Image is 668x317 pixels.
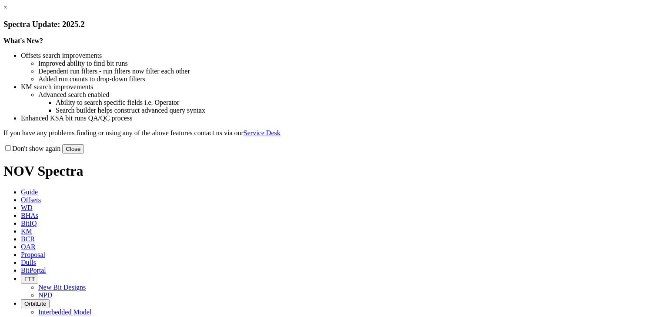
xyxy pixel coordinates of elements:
[38,284,86,291] a: New Bit Designs
[21,220,37,227] span: BitIQ
[3,129,665,137] p: If you have any problems finding or using any of the above features contact us via our
[21,196,41,204] span: Offsets
[21,259,36,266] span: Dulls
[21,267,46,274] span: BitPortal
[21,114,665,122] li: Enhanced KSA bit runs QA/QC process
[24,276,35,282] span: FTT
[21,204,33,211] span: WD
[3,37,43,44] strong: What's New?
[21,212,38,219] span: BHAs
[5,145,11,151] input: Don't show again
[244,129,281,137] a: Service Desk
[24,300,46,307] span: OrbitLite
[38,67,665,75] li: Dependent run filters - run filters now filter each other
[38,75,665,83] li: Added run counts to drop-down filters
[21,83,665,91] li: KM search improvements
[3,145,60,152] label: Don't show again
[56,107,665,114] li: Search builder helps construct advanced query syntax
[21,235,35,243] span: BCR
[38,60,665,67] li: Improved ability to find bit runs
[3,3,7,11] a: ×
[21,227,32,235] span: KM
[38,91,665,99] li: Advanced search enabled
[3,20,665,29] h3: Spectra Update: 2025.2
[56,99,665,107] li: Ability to search specific fields i.e. Operator
[62,144,84,153] button: Close
[3,163,665,179] h1: NOV Spectra
[21,251,45,258] span: Proposal
[21,188,38,196] span: Guide
[38,291,52,299] a: NPD
[38,308,91,316] a: Interbedded Model
[21,52,665,60] li: Offsets search improvements
[21,243,36,250] span: OAR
